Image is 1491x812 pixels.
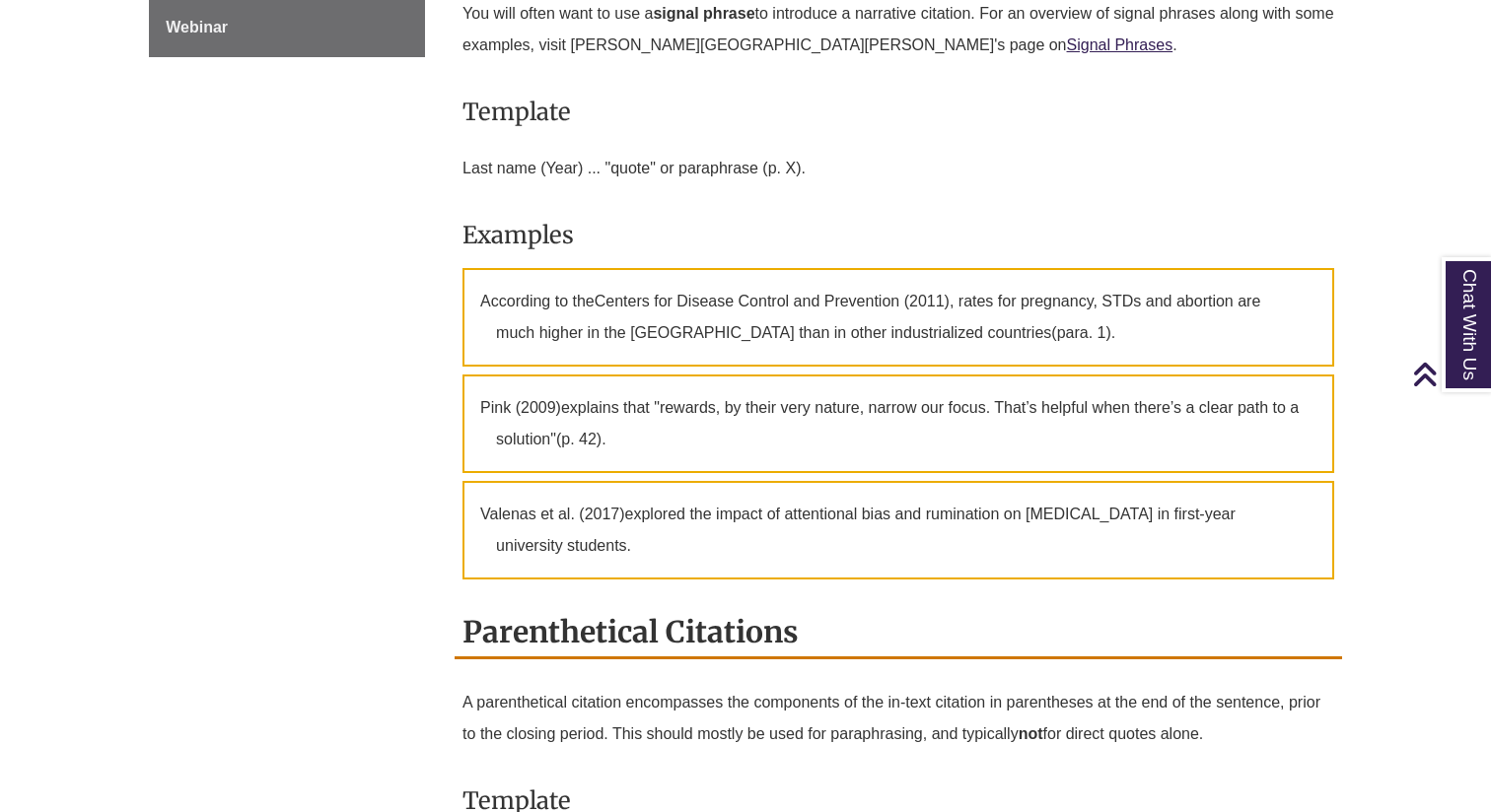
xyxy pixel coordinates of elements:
[462,145,1334,192] p: Last name (Year) ... "quote" or paraphrase (p. X).
[462,374,1334,473] p: explains that "rewards, by their very nature, narrow our focus. That’s helpful when there’s a cle...
[462,481,1334,579] p: explored the impact of attentional bias and rumination on [MEDICAL_DATA] in first-year university...
[462,268,1334,367] p: According to the , rates for pregnancy, STDs and abortion are much higher in the [GEOGRAPHIC_DATA...
[556,431,602,447] span: (p. 42)
[1051,324,1110,341] span: (para. 1)
[1067,36,1173,53] a: Signal Phrases
[1019,725,1043,742] strong: not
[480,399,561,416] span: Pink (2009)
[462,89,1334,135] h3: Template
[455,607,1342,659] h2: Parenthetical Citations
[653,5,754,22] strong: signal phrase
[462,212,1334,258] h3: Examples
[166,19,228,35] span: Webinar
[462,679,1334,758] p: A parenthetical citation encompasses the components of the in-text citation in parentheses at the...
[480,506,624,522] span: Valenas et al. (2017)
[1412,361,1486,387] a: Back to Top
[595,293,950,309] span: Centers for Disease Control and Prevention (2011)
